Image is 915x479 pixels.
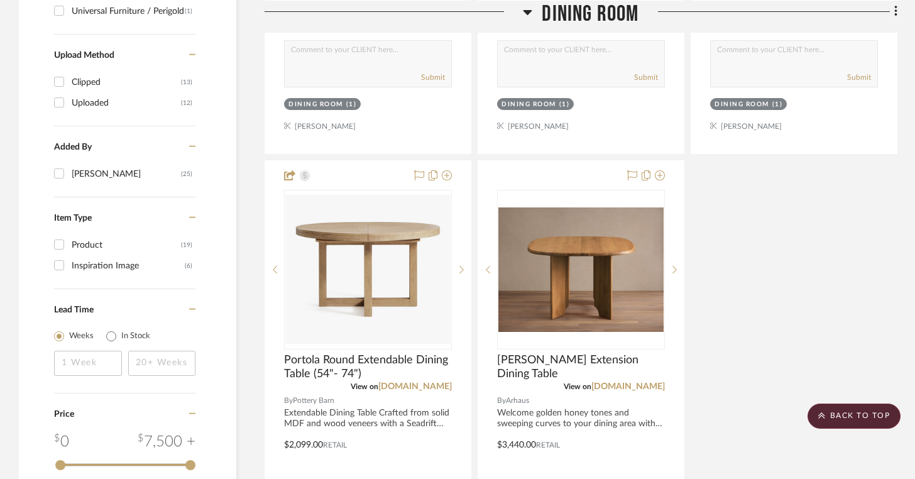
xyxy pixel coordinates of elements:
span: Lead Time [54,306,94,314]
label: In Stock [121,330,150,343]
span: [PERSON_NAME] Extension Dining Table [497,353,665,381]
span: Arhaus [506,395,529,407]
div: Dining Room [288,100,343,109]
span: Added By [54,143,92,151]
img: Portola Round Extendable Dining Table (54"- 74") [285,195,451,344]
div: Inspiration Image [72,256,185,276]
div: (1) [559,100,570,109]
span: By [284,395,293,407]
div: (12) [181,93,192,113]
div: (13) [181,72,192,92]
div: Dining Room [501,100,556,109]
div: (19) [181,235,192,255]
span: Price [54,410,74,419]
div: (1) [346,100,357,109]
span: View on [564,383,591,390]
input: 1 Week [54,351,122,376]
div: Uploaded [72,93,181,113]
div: (25) [181,164,192,184]
label: Weeks [69,330,94,343]
div: 0 [54,431,69,453]
span: View on [351,383,378,390]
div: 0 [498,190,664,349]
span: Pottery Barn [293,395,334,407]
div: Dining Room [715,100,769,109]
button: Submit [634,72,658,83]
span: By [497,395,506,407]
div: [PERSON_NAME] [72,164,181,184]
div: 7,500 + [138,431,195,453]
button: Submit [421,72,445,83]
div: (6) [185,256,192,276]
div: (1) [772,100,783,109]
span: Upload Method [54,51,114,60]
a: [DOMAIN_NAME] [378,382,452,391]
a: [DOMAIN_NAME] [591,382,665,391]
div: Product [72,235,181,255]
div: (1) [185,1,192,21]
div: Universal Furniture / Perigold [72,1,185,21]
button: Submit [847,72,871,83]
img: Jolson Extension Dining Table [498,207,664,332]
scroll-to-top-button: BACK TO TOP [808,404,901,429]
span: Portola Round Extendable Dining Table (54"- 74") [284,353,452,381]
input: 20+ Weeks [128,351,196,376]
span: Item Type [54,214,92,223]
div: Clipped [72,72,181,92]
